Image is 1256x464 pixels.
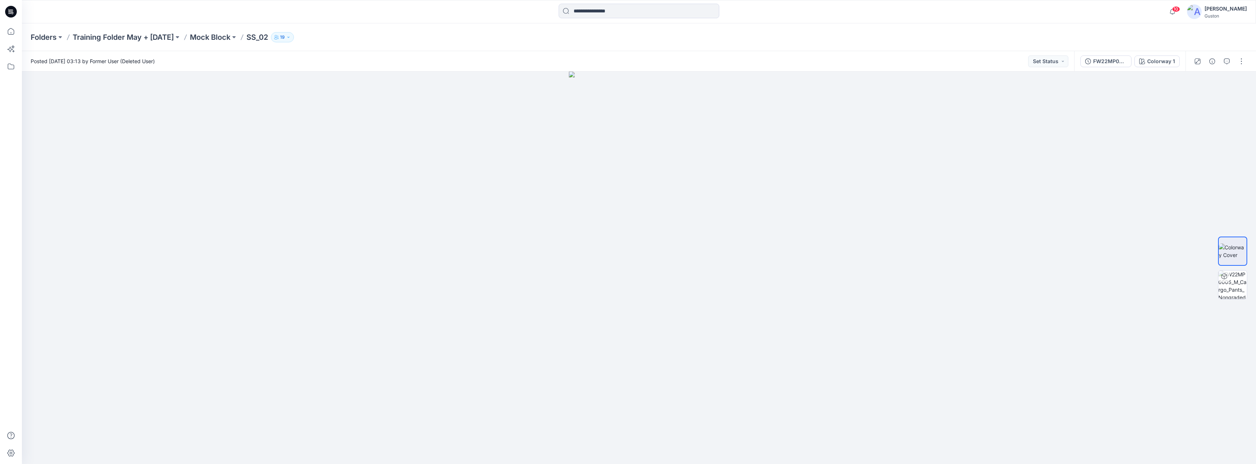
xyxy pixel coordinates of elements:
a: Mock Block [190,32,230,42]
a: Training Folder May + [DATE] [73,32,174,42]
button: FW22MP0005_M_Cargo_Pants_Nongraded [1080,55,1131,67]
img: eyJhbGciOiJIUzI1NiIsImtpZCI6IjAiLCJzbHQiOiJzZXMiLCJ0eXAiOiJKV1QifQ.eyJkYXRhIjp7InR5cGUiOiJzdG9yYW... [569,72,709,464]
img: Colorway Cover [1219,243,1247,259]
div: [PERSON_NAME] [1205,4,1247,13]
span: Posted [DATE] 03:13 by [31,57,155,65]
button: Colorway 1 [1134,55,1180,67]
a: Former User (Deleted User) [90,58,155,64]
a: Folders [31,32,57,42]
img: FW22MP0005_M_Cargo_Pants_Nongraded Colorway 1 [1218,271,1247,299]
div: FW22MP0005_M_Cargo_Pants_Nongraded [1093,57,1127,65]
button: 19 [271,32,294,42]
p: SS_02 [246,32,268,42]
span: 10 [1172,6,1180,12]
div: Colorway 1 [1147,57,1175,65]
div: Guston [1205,13,1247,19]
img: avatar [1187,4,1202,19]
p: 19 [280,33,285,41]
button: Details [1206,55,1218,67]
